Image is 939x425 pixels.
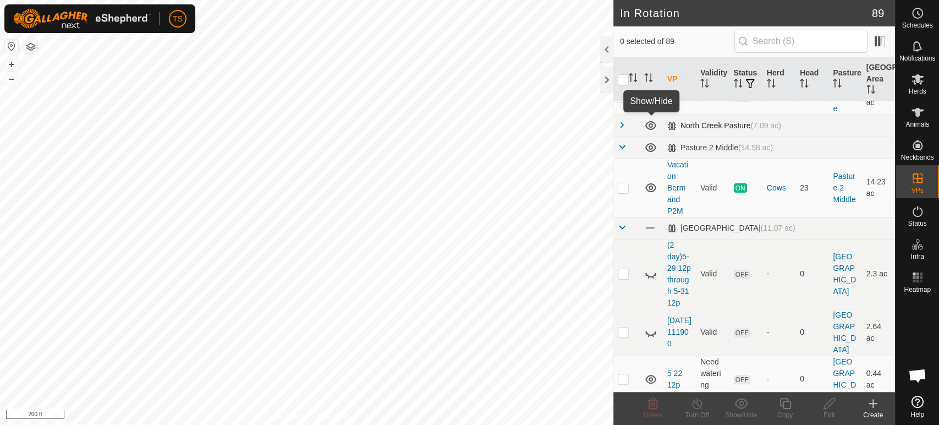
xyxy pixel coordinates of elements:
button: Reset Map [5,40,18,53]
span: TS [173,13,183,25]
button: – [5,72,18,85]
td: Need watering point [696,356,729,402]
span: OFF [734,328,750,337]
td: 0 [795,239,828,309]
th: [GEOGRAPHIC_DATA] Area [862,57,895,102]
span: 89 [872,5,884,21]
td: 14.23 ac [862,159,895,217]
a: Pasture 2 Middle [833,172,855,204]
span: OFF [734,270,750,279]
td: Valid [696,239,729,309]
span: Herds [908,88,926,95]
span: (7.09 ac) [751,121,781,130]
span: Notifications [899,55,935,62]
a: (2 day)5-29 12p through 5-31 12p [667,241,691,307]
td: 0 [795,309,828,356]
span: Infra [910,253,924,260]
input: Search (S) [734,30,867,53]
div: Copy [763,410,807,420]
div: Create [851,410,895,420]
span: Schedules [902,22,932,29]
td: 23 [795,159,828,217]
a: [GEOGRAPHIC_DATA] [833,252,856,296]
td: Valid [696,159,729,217]
a: [GEOGRAPHIC_DATA] [833,357,856,401]
div: Pasture 2 Middle [667,143,773,152]
span: Status [908,220,926,227]
div: - [767,268,791,280]
td: 0 [795,356,828,402]
h2: In Rotation [620,7,872,20]
div: - [767,326,791,338]
span: (11.07 ac) [761,224,795,232]
a: 5 22 12p [667,369,682,389]
p-sorticon: Activate to sort [629,75,638,84]
th: Status [729,57,762,102]
th: Pasture [828,57,861,102]
span: (14.58 ac) [738,143,773,152]
button: Map Layers [24,40,37,53]
div: Cows [767,182,791,194]
p-sorticon: Activate to sort [644,75,653,84]
span: Delete [644,411,663,419]
a: Contact Us [317,411,350,421]
p-sorticon: Activate to sort [734,80,743,89]
span: Animals [905,121,929,128]
th: Herd [762,57,795,102]
td: 0.44 ac [862,356,895,402]
p-sorticon: Activate to sort [800,80,809,89]
span: Neckbands [900,154,933,161]
td: 2.3 ac [862,239,895,309]
th: Head [795,57,828,102]
div: Show/Hide [719,410,763,420]
div: North Creek Pasture [667,121,781,130]
a: [DATE] 111900 [667,316,691,348]
th: VP [663,57,696,102]
span: VPs [911,187,923,194]
td: 2.64 ac [862,309,895,356]
a: Vacation Berm and P2M [667,160,688,215]
a: Privacy Policy [263,411,304,421]
div: - [767,373,791,385]
th: Validity [696,57,729,102]
a: [GEOGRAPHIC_DATA] [833,310,856,354]
p-sorticon: Activate to sort [833,80,842,89]
a: Help [896,391,939,422]
div: Edit [807,410,851,420]
div: [GEOGRAPHIC_DATA] [667,224,795,233]
p-sorticon: Activate to sort [700,80,709,89]
span: 0 selected of 89 [620,36,734,47]
td: Valid [696,309,729,356]
img: Gallagher Logo [13,9,151,29]
p-sorticon: Activate to sort [866,86,875,95]
div: Turn Off [675,410,719,420]
div: Open chat [901,359,934,392]
span: ON [734,183,747,193]
p-sorticon: Activate to sort [767,80,776,89]
span: Heatmap [904,286,931,293]
button: + [5,58,18,71]
span: Help [910,411,924,418]
span: OFF [734,375,750,384]
a: Red Clover 3 [667,81,689,113]
a: Berm Pasture [833,81,855,113]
